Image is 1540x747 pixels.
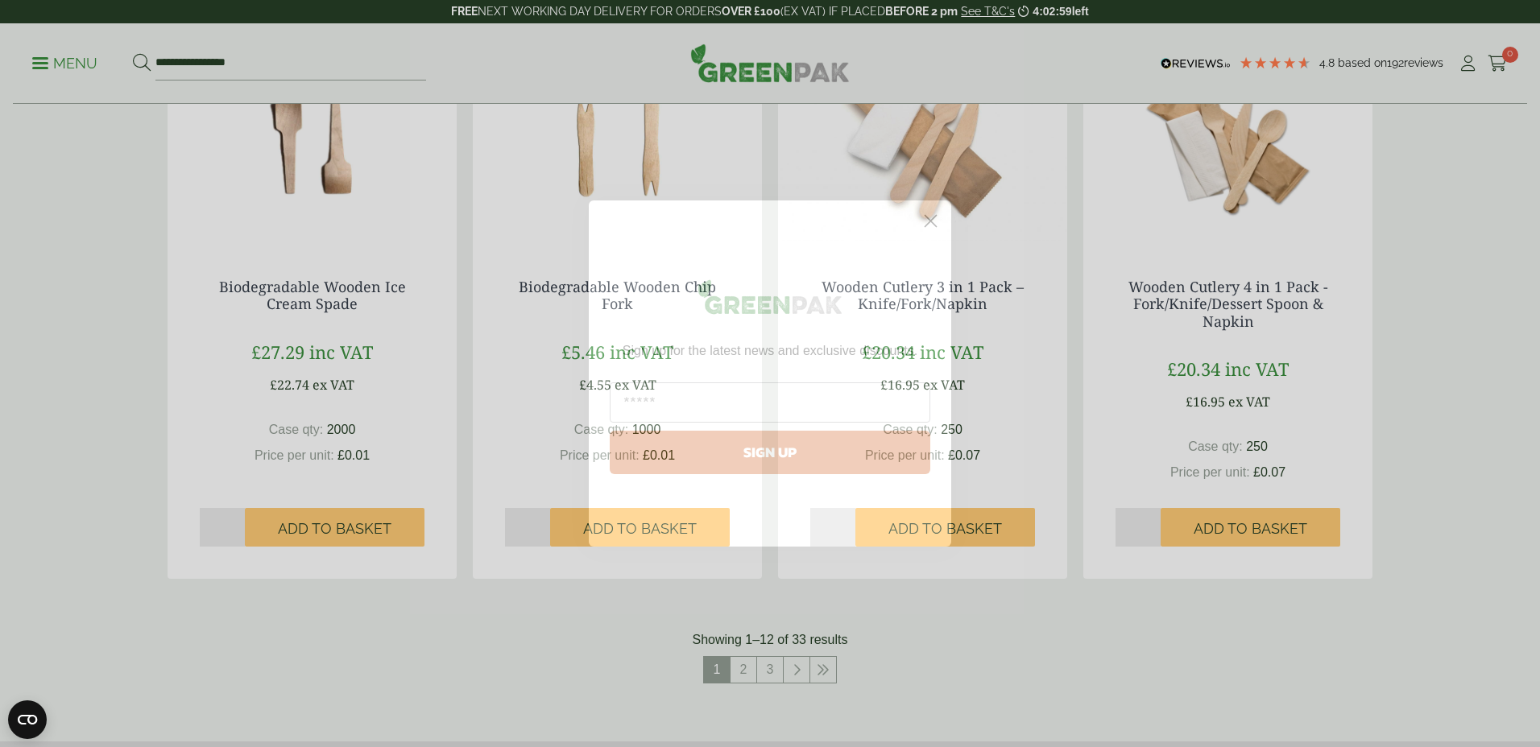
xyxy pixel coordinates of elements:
input: Email [610,382,930,423]
span: Sign up for the latest news and exclusive discounts. [623,344,917,357]
button: SIGN UP [610,431,930,474]
img: greenpak_logo [610,273,930,327]
button: Open CMP widget [8,700,47,739]
button: Close dialog [917,207,945,235]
